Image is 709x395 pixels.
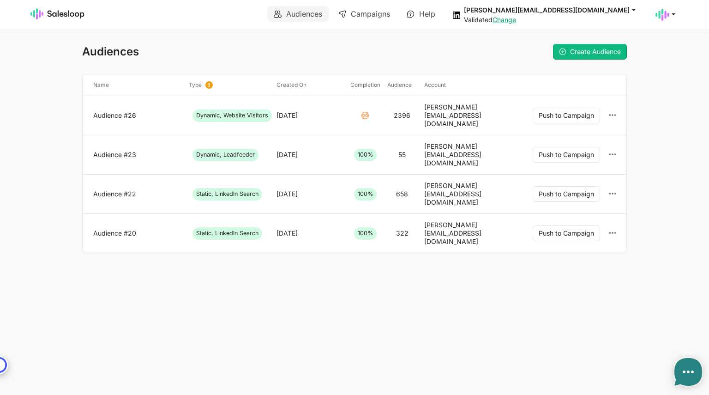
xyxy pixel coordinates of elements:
[424,221,505,246] div: [PERSON_NAME][EMAIL_ADDRESS][DOMAIN_NAME]
[394,111,410,120] div: 2396
[424,182,505,207] div: [PERSON_NAME][EMAIL_ADDRESS][DOMAIN_NAME]
[192,149,258,161] span: Dynamic, Leadfeeder
[354,188,377,200] span: 100%
[276,229,298,237] div: [DATE]
[533,108,600,123] button: Push to Campaign
[192,188,262,200] span: Static, LinkedIn Search
[398,151,406,159] div: 55
[424,103,505,128] div: [PERSON_NAME][EMAIL_ADDRESS][DOMAIN_NAME]
[276,111,298,120] div: [DATE]
[533,147,600,163] button: Push to Campaign
[192,227,262,239] span: Static, LinkedIn Search
[276,151,298,159] div: [DATE]
[189,81,202,89] span: Type
[493,16,516,24] a: Change
[192,109,272,122] span: Dynamic, Website Visitors
[332,6,397,22] a: Campaigns
[464,6,644,14] button: [PERSON_NAME][EMAIL_ADDRESS][DOMAIN_NAME]
[424,142,505,167] div: [PERSON_NAME][EMAIL_ADDRESS][DOMAIN_NAME]
[354,227,377,239] span: 100%
[93,229,181,237] a: Audience #20
[533,225,600,241] button: Push to Campaign
[384,81,421,89] div: Audience
[421,81,508,89] div: Account
[273,81,347,89] div: Created on
[90,81,185,89] div: Name
[276,190,298,198] div: [DATE]
[396,190,408,198] div: 658
[93,111,181,120] a: Audience #26
[533,186,600,202] button: Push to Campaign
[347,81,384,89] div: Completion
[267,6,329,22] a: Audiences
[570,48,621,55] span: Create Audience
[396,229,409,237] div: 322
[93,190,181,198] a: Audience #22
[82,45,139,58] span: Audiences
[354,149,377,161] span: 100%
[93,151,181,159] a: Audience #23
[30,8,85,19] img: Salesloop
[464,16,644,24] div: Validated
[400,6,442,22] a: Help
[553,44,627,60] a: Create Audience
